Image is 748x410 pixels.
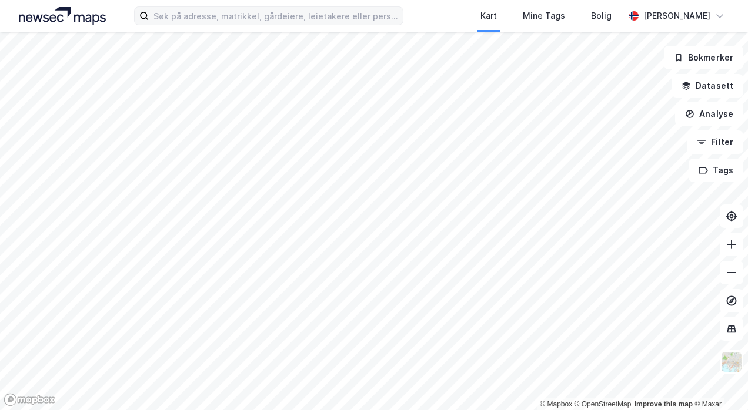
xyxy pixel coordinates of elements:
[575,400,632,408] a: OpenStreetMap
[4,393,55,406] a: Mapbox homepage
[635,400,693,408] a: Improve this map
[689,159,743,182] button: Tags
[672,74,743,98] button: Datasett
[675,102,743,126] button: Analyse
[540,400,572,408] a: Mapbox
[19,7,106,25] img: logo.a4113a55bc3d86da70a041830d287a7e.svg
[720,351,743,373] img: Z
[687,130,743,154] button: Filter
[643,9,710,23] div: [PERSON_NAME]
[523,9,565,23] div: Mine Tags
[591,9,612,23] div: Bolig
[480,9,497,23] div: Kart
[664,46,743,69] button: Bokmerker
[689,354,748,410] iframe: Chat Widget
[149,7,402,25] input: Søk på adresse, matrikkel, gårdeiere, leietakere eller personer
